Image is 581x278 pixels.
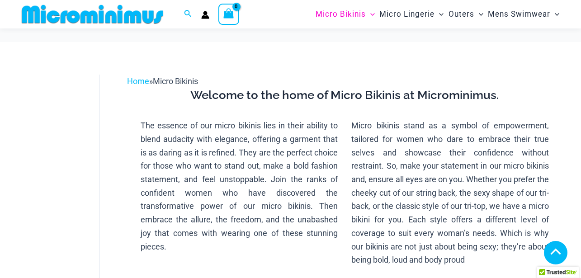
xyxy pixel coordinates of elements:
[377,3,446,26] a: Micro LingerieMenu ToggleMenu Toggle
[488,3,550,26] span: Mens Swimwear
[134,88,556,103] h3: Welcome to the home of Micro Bikinis at Microminimus.
[18,4,167,24] img: MM SHOP LOGO FLAT
[351,119,549,267] p: Micro bikinis stand as a symbol of empowerment, tailored for women who dare to embrace their true...
[184,9,192,20] a: Search icon link
[127,76,198,86] span: »
[312,1,563,27] nav: Site Navigation
[23,67,104,248] iframe: TrustedSite Certified
[486,3,562,26] a: Mens SwimwearMenu ToggleMenu Toggle
[446,3,486,26] a: OutersMenu ToggleMenu Toggle
[316,3,366,26] span: Micro Bikinis
[449,3,474,26] span: Outers
[218,4,239,24] a: View Shopping Cart, empty
[153,76,198,86] span: Micro Bikinis
[435,3,444,26] span: Menu Toggle
[141,119,338,253] p: The essence of our micro bikinis lies in their ability to blend audacity with elegance, offering ...
[201,11,209,19] a: Account icon link
[550,3,559,26] span: Menu Toggle
[379,3,435,26] span: Micro Lingerie
[366,3,375,26] span: Menu Toggle
[313,3,377,26] a: Micro BikinisMenu ToggleMenu Toggle
[127,76,149,86] a: Home
[474,3,483,26] span: Menu Toggle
